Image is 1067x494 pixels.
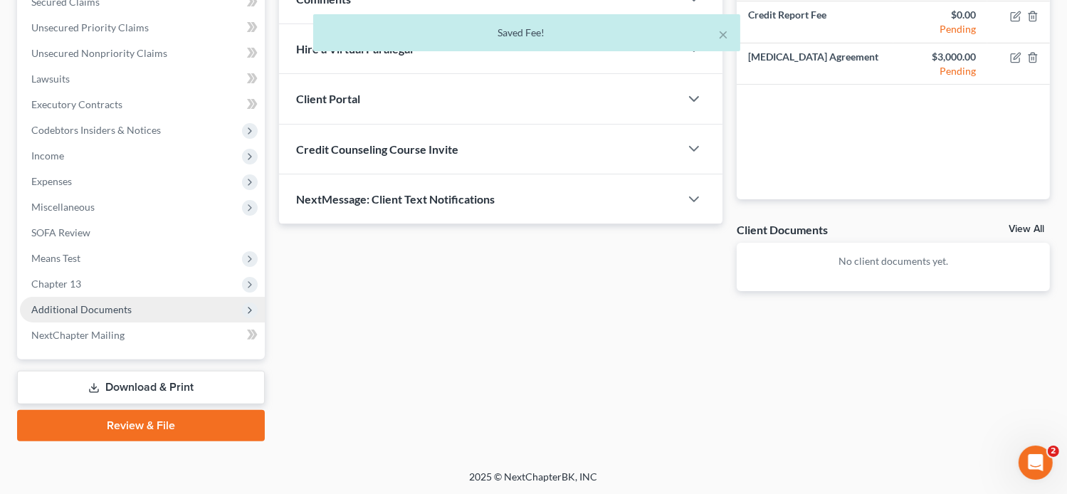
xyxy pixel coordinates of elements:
td: Credit Report Fee [737,1,893,43]
a: SOFA Review [20,220,265,246]
span: Additional Documents [31,303,132,315]
span: Credit Counseling Course Invite [296,142,458,156]
span: Means Test [31,252,80,264]
span: Executory Contracts [31,98,122,110]
div: $0.00 [905,8,976,22]
span: SOFA Review [31,226,90,238]
span: Lawsuits [31,73,70,85]
a: NextChapter Mailing [20,322,265,348]
span: NextMessage: Client Text Notifications [296,192,495,206]
span: Unsecured Nonpriority Claims [31,47,167,59]
button: × [719,26,729,43]
span: Client Portal [296,92,360,105]
span: Miscellaneous [31,201,95,213]
a: Download & Print [17,371,265,404]
span: Income [31,149,64,162]
a: Executory Contracts [20,92,265,117]
span: Expenses [31,175,72,187]
p: No client documents yet. [748,254,1039,268]
a: View All [1009,224,1044,234]
span: Codebtors Insiders & Notices [31,124,161,136]
span: NextChapter Mailing [31,329,125,341]
div: Client Documents [737,222,828,237]
div: Pending [905,64,976,78]
td: [MEDICAL_DATA] Agreement [737,43,893,84]
a: Lawsuits [20,66,265,92]
div: Saved Fee! [325,26,729,40]
span: Chapter 13 [31,278,81,290]
span: 2 [1048,446,1059,457]
a: Review & File [17,410,265,441]
iframe: Intercom live chat [1019,446,1053,480]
